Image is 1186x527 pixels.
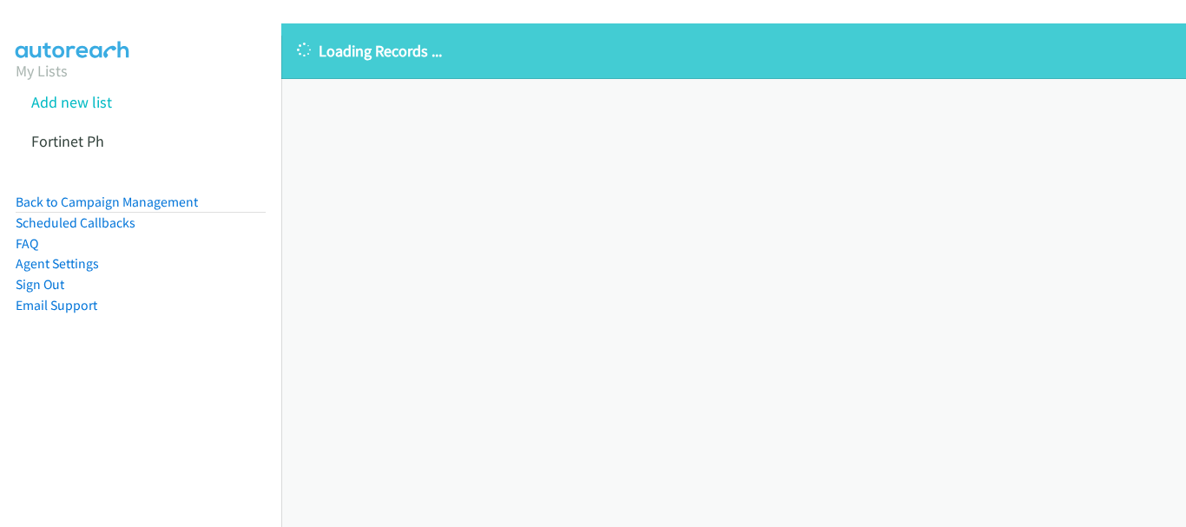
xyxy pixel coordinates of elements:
[16,255,99,272] a: Agent Settings
[297,39,1170,63] p: Loading Records ...
[16,235,38,252] a: FAQ
[31,131,104,151] a: Fortinet Ph
[16,194,198,210] a: Back to Campaign Management
[31,92,112,112] a: Add new list
[16,297,97,313] a: Email Support
[16,61,68,81] a: My Lists
[16,214,135,231] a: Scheduled Callbacks
[16,276,64,293] a: Sign Out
